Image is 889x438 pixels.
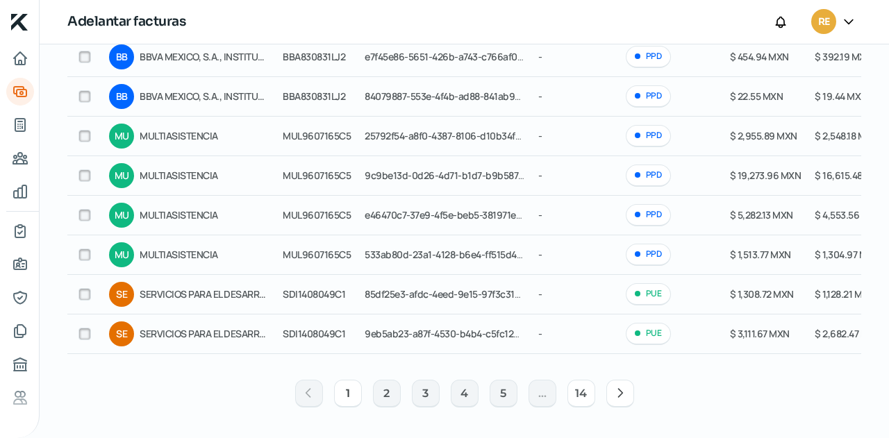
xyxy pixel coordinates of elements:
button: 5 [490,380,517,407]
a: Adelantar facturas [6,78,34,106]
span: 84079887-553e-4f4b-ad88-841ab9c213a8 [365,90,545,103]
a: Tus créditos [6,111,34,139]
div: BB [109,84,134,109]
a: Pago a proveedores [6,144,34,172]
span: $ 454.94 MXN [730,50,789,63]
div: PPD [626,244,671,265]
span: - [538,169,542,182]
span: $ 4,553.56 MXN [815,208,881,221]
div: MU [109,163,134,188]
span: $ 3,111.67 MXN [730,327,790,340]
span: 25792f54-a8f0-4387-8106-d10b34fb83a9 [365,129,542,142]
span: $ 392.19 MXN [815,50,872,63]
span: MUL9607165C5 [283,248,351,261]
a: Información general [6,251,34,278]
span: MUL9607165C5 [283,208,351,221]
span: $ 19,273.96 MXN [730,169,801,182]
button: 14 [567,380,595,407]
div: PPD [626,125,671,146]
span: SDI1408049C1 [283,287,345,301]
a: Representantes [6,284,34,312]
span: $ 1,304.97 MXN [815,248,879,261]
span: - [538,287,542,301]
span: SERVICIOS PARA EL DESARROLLO INTEGRAL COMUN EDUCATIVO [140,286,269,303]
a: Documentos [6,317,34,345]
a: Referencias [6,384,34,412]
div: MU [109,203,134,228]
div: PPD [626,46,671,67]
span: BBVA MEXICO, S.A., INSTITUCION DE BANCA MULTIPLE, GRUPO FINANCIERO BBVA MEXICO [140,49,269,65]
span: 85df25e3-afdc-4eed-9e15-97f3c314ca52 [365,287,540,301]
button: 2 [373,380,401,407]
span: e7f45e86-5651-426b-a743-c766af03864f [365,50,542,63]
span: MULTIASISTENCIA [140,167,269,184]
div: SE [109,282,134,307]
span: - [538,327,542,340]
span: - [538,208,542,221]
span: $ 1,128.21 MXN [815,287,874,301]
span: BBA830831LJ2 [283,50,345,63]
button: ... [529,380,556,407]
span: - [538,248,542,261]
span: 9c9be13d-0d26-4d71-b1d7-b9b587ec3a27 [365,169,549,182]
span: 9eb5ab23-a87f-4530-b4b4-c5fc12b48383 [365,327,545,340]
div: MU [109,124,134,149]
span: SDI1408049C1 [283,327,345,340]
span: MUL9607165C5 [283,169,351,182]
span: MULTIASISTENCIA [140,128,269,144]
span: $ 19.44 MXN [815,90,867,103]
h1: Adelantar facturas [67,12,185,32]
a: Mis finanzas [6,178,34,205]
span: $ 5,282.13 MXN [730,208,793,221]
span: MULTIASISTENCIA [140,246,269,263]
button: 4 [451,380,479,407]
div: PUE [626,283,671,305]
span: 533ab80d-23a1-4128-b6e4-ff515d4a2921 [365,248,542,261]
span: BBA830831LJ2 [283,90,345,103]
button: 3 [412,380,440,407]
a: Buró de crédito [6,351,34,378]
span: - [538,129,542,142]
span: $ 22.55 MXN [730,90,783,103]
span: MULTIASISTENCIA [140,207,269,224]
span: MUL9607165C5 [283,129,351,142]
span: e46470c7-37e9-4f5e-beb5-381971e1bbe3 [365,208,542,221]
span: $ 2,955.89 MXN [730,129,797,142]
a: Mi contrato [6,217,34,245]
span: $ 2,548.18 MXN [815,129,878,142]
a: Inicio [6,44,34,72]
span: $ 1,513.77 MXN [730,248,791,261]
span: $ 2,682.47 MXN [815,327,881,340]
span: SERVICIOS PARA EL DESARROLLO INTEGRAL COMUN EDUCATIVO [140,326,269,342]
button: 1 [334,380,362,407]
div: PUE [626,323,671,344]
span: - [538,90,542,103]
div: PPD [626,85,671,107]
div: MU [109,242,134,267]
div: SE [109,321,134,346]
span: BBVA MEXICO, S.A., INSTITUCION DE BANCA MULTIPLE, GRUPO FINANCIERO BBVA MEXICO [140,88,269,105]
span: $ 16,615.48 MXN [815,169,885,182]
span: RE [818,14,829,31]
span: $ 1,308.72 MXN [730,287,794,301]
div: PPD [626,165,671,186]
span: - [538,50,542,63]
div: PPD [626,204,671,226]
div: BB [109,44,134,69]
